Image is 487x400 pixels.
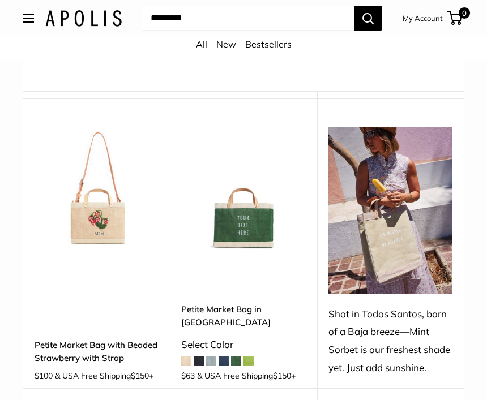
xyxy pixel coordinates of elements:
[448,11,462,25] a: 0
[354,6,382,31] button: Search
[197,372,296,380] span: & USA Free Shipping +
[181,127,305,251] a: description_Make it yours with custom printed text.description_Take it anywhere with easy-grip ha...
[328,127,452,294] img: Shot in Todos Santos, born of a Baja breeze—Mint Sorbet is our freshest shade yet. Just add sunsh...
[142,6,354,31] input: Search...
[245,38,292,50] a: Bestsellers
[35,127,159,251] img: Petite Market Bag with Beaded Strawberry with Strap
[45,10,122,27] img: Apolis
[181,336,305,354] div: Select Color
[181,127,305,251] img: description_Make it yours with custom printed text.
[196,38,207,50] a: All
[181,303,305,329] a: Petite Market Bag in [GEOGRAPHIC_DATA]
[23,14,34,23] button: Open menu
[35,127,159,251] a: Petite Market Bag with Beaded Strawberry with StrapPetite Market Bag with Beaded Strawberry with ...
[459,7,470,19] span: 0
[55,372,153,380] span: & USA Free Shipping +
[328,305,452,377] div: Shot in Todos Santos, born of a Baja breeze—Mint Sorbet is our freshest shade yet. Just add sunsh...
[273,371,291,381] span: $150
[35,371,53,381] span: $100
[403,11,443,25] a: My Account
[181,371,195,381] span: $63
[216,38,236,50] a: New
[35,338,159,365] a: Petite Market Bag with Beaded Strawberry with Strap
[131,371,149,381] span: $150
